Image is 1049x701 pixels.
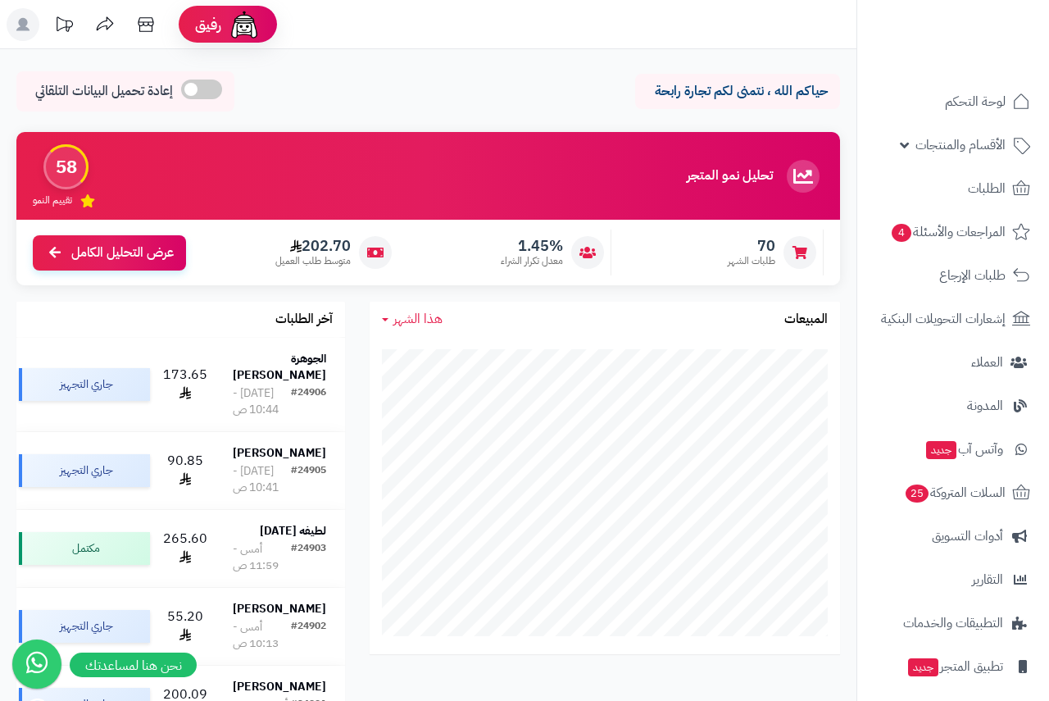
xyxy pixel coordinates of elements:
[926,441,956,459] span: جديد
[972,568,1003,591] span: التقارير
[260,522,326,539] strong: لطيفه [DATE]
[393,309,443,329] span: هذا الشهر
[867,82,1039,121] a: لوحة التحكم
[784,312,828,327] h3: المبيعات
[728,254,775,268] span: طلبات الشهر
[915,134,1006,157] span: الأقسام والمنتجات
[932,525,1003,548] span: أدوات التسويق
[233,541,291,574] div: أمس - 11:59 ص
[233,385,291,418] div: [DATE] - 10:44 ص
[906,485,929,503] span: 25
[19,368,150,401] div: جاري التجهيز
[892,224,911,242] span: 4
[33,193,72,207] span: تقييم النمو
[945,90,1006,113] span: لوحة التحكم
[275,254,351,268] span: متوسط طلب العميل
[19,454,150,487] div: جاري التجهيز
[291,385,326,418] div: #24906
[908,658,938,676] span: جديد
[687,169,773,184] h3: تحليل نمو المتجر
[881,307,1006,330] span: إشعارات التحويلات البنكية
[501,254,563,268] span: معدل تكرار الشراء
[233,678,326,695] strong: [PERSON_NAME]
[647,82,828,101] p: حياكم الله ، نتمنى لكم تجارة رابحة
[19,610,150,643] div: جاري التجهيز
[867,603,1039,643] a: التطبيقات والخدمات
[382,310,443,329] a: هذا الشهر
[195,15,221,34] span: رفيق
[157,588,214,665] td: 55.20
[904,481,1006,504] span: السلات المتروكة
[233,600,326,617] strong: [PERSON_NAME]
[275,312,333,327] h3: آخر الطلبات
[501,237,563,255] span: 1.45%
[867,343,1039,382] a: العملاء
[867,430,1039,469] a: وآتس آبجديد
[867,473,1039,512] a: السلات المتروكة25
[867,560,1039,599] a: التقارير
[903,612,1003,635] span: التطبيقات والخدمات
[867,386,1039,426] a: المدونة
[867,256,1039,295] a: طلبات الإرجاع
[19,532,150,565] div: مكتمل
[291,619,326,652] div: #24902
[275,237,351,255] span: 202.70
[971,351,1003,374] span: العملاء
[233,444,326,462] strong: [PERSON_NAME]
[867,647,1039,686] a: تطبيق المتجرجديد
[728,237,775,255] span: 70
[228,8,261,41] img: ai-face.png
[867,169,1039,208] a: الطلبات
[157,432,214,509] td: 90.85
[233,619,291,652] div: أمس - 10:13 ص
[924,438,1003,461] span: وآتس آب
[968,177,1006,200] span: الطلبات
[43,8,84,45] a: تحديثات المنصة
[233,463,291,496] div: [DATE] - 10:41 ص
[867,517,1039,556] a: أدوات التسويق
[71,244,174,262] span: عرض التحليل الكامل
[906,655,1003,678] span: تطبيق المتجر
[33,235,186,271] a: عرض التحليل الكامل
[291,463,326,496] div: #24905
[939,264,1006,287] span: طلبات الإرجاع
[967,394,1003,417] span: المدونة
[890,221,1006,244] span: المراجعات والأسئلة
[233,350,326,384] strong: الجوهرة [PERSON_NAME]
[157,338,214,431] td: 173.65
[157,510,214,587] td: 265.60
[291,541,326,574] div: #24903
[35,82,173,101] span: إعادة تحميل البيانات التلقائي
[867,212,1039,252] a: المراجعات والأسئلة4
[867,299,1039,339] a: إشعارات التحويلات البنكية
